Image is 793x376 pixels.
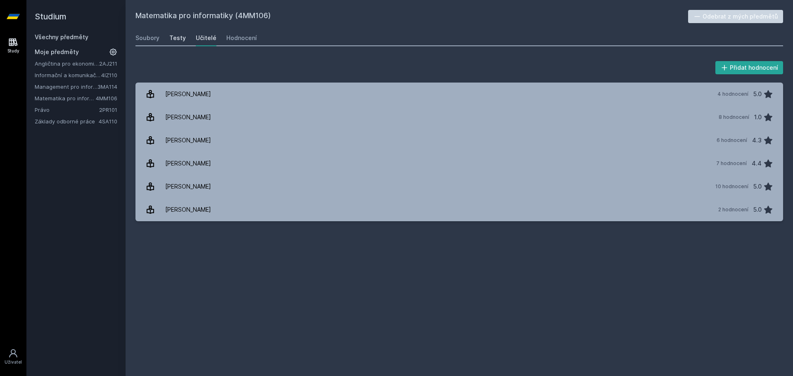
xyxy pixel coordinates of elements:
[2,344,25,369] a: Uživatel
[169,34,186,42] div: Testy
[716,160,747,167] div: 7 hodnocení
[35,48,79,56] span: Moje předměty
[135,198,783,221] a: [PERSON_NAME] 2 hodnocení 5.0
[101,72,117,78] a: 4IZ110
[35,94,96,102] a: Matematika pro informatiky
[135,10,688,23] h2: Matematika pro informatiky (4MM106)
[97,83,117,90] a: 3MA114
[753,178,762,195] div: 5.0
[165,109,211,125] div: [PERSON_NAME]
[135,129,783,152] a: [PERSON_NAME] 6 hodnocení 4.3
[717,91,748,97] div: 4 hodnocení
[754,109,762,125] div: 1.0
[165,201,211,218] div: [PERSON_NAME]
[196,34,216,42] div: Učitelé
[717,137,747,144] div: 6 hodnocení
[165,155,211,172] div: [PERSON_NAME]
[753,201,762,218] div: 5.0
[135,175,783,198] a: [PERSON_NAME] 10 hodnocení 5.0
[165,86,211,102] div: [PERSON_NAME]
[135,152,783,175] a: [PERSON_NAME] 7 hodnocení 4.4
[99,60,117,67] a: 2AJ211
[169,30,186,46] a: Testy
[99,118,117,125] a: 4SA110
[753,86,762,102] div: 5.0
[99,106,117,113] a: 2PR101
[35,106,99,114] a: Právo
[135,34,159,42] div: Soubory
[752,132,762,149] div: 4.3
[226,34,257,42] div: Hodnocení
[135,83,783,106] a: [PERSON_NAME] 4 hodnocení 5.0
[2,33,25,58] a: Study
[718,206,748,213] div: 2 hodnocení
[96,95,117,102] a: 4MM106
[165,132,211,149] div: [PERSON_NAME]
[715,183,748,190] div: 10 hodnocení
[135,30,159,46] a: Soubory
[35,33,88,40] a: Všechny předměty
[35,59,99,68] a: Angličtina pro ekonomická studia 1 (B2/C1)
[226,30,257,46] a: Hodnocení
[719,114,749,121] div: 8 hodnocení
[752,155,762,172] div: 4.4
[715,61,784,74] button: Přidat hodnocení
[165,178,211,195] div: [PERSON_NAME]
[7,48,19,54] div: Study
[135,106,783,129] a: [PERSON_NAME] 8 hodnocení 1.0
[688,10,784,23] button: Odebrat z mých předmětů
[5,359,22,365] div: Uživatel
[196,30,216,46] a: Učitelé
[35,117,99,125] a: Základy odborné práce
[35,83,97,91] a: Management pro informatiky a statistiky
[35,71,101,79] a: Informační a komunikační technologie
